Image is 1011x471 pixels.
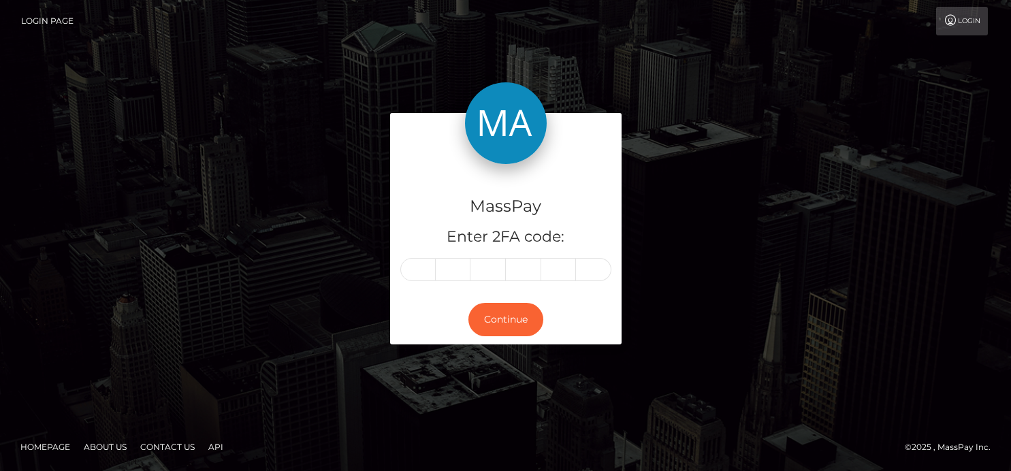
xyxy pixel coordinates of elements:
[400,195,611,218] h4: MassPay
[468,303,543,336] button: Continue
[400,227,611,248] h5: Enter 2FA code:
[936,7,988,35] a: Login
[135,436,200,457] a: Contact Us
[21,7,74,35] a: Login Page
[465,82,547,164] img: MassPay
[905,440,1001,455] div: © 2025 , MassPay Inc.
[15,436,76,457] a: Homepage
[78,436,132,457] a: About Us
[203,436,229,457] a: API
